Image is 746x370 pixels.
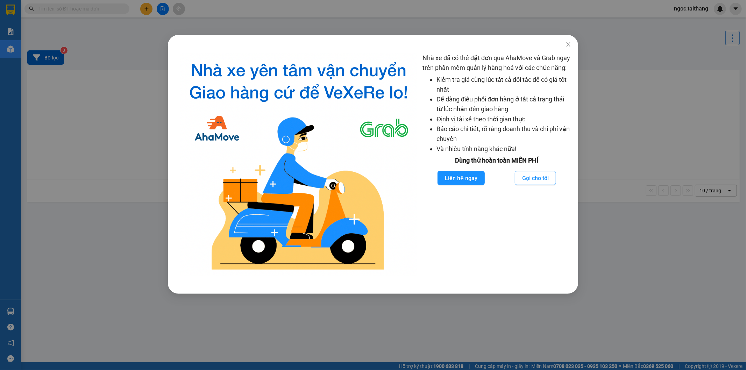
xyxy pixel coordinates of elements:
li: Kiểm tra giá cùng lúc tất cả đối tác để có giá tốt nhất [436,75,571,95]
li: Dễ dàng điều phối đơn hàng ở tất cả trạng thái từ lúc nhận đến giao hàng [436,94,571,114]
div: Dùng thử hoàn toàn MIỄN PHÍ [422,156,571,165]
span: Gọi cho tôi [522,174,549,183]
span: close [566,42,571,47]
div: Nhà xe đã có thể đặt đơn qua AhaMove và Grab ngay trên phần mềm quản lý hàng hoá với các chức năng: [422,53,571,276]
img: logo [180,53,417,276]
button: Liên hệ ngay [438,171,485,185]
button: Close [559,35,578,55]
li: Định vị tài xế theo thời gian thực [436,114,571,124]
li: Báo cáo chi tiết, rõ ràng doanh thu và chi phí vận chuyển [436,124,571,144]
span: Liên hệ ngay [445,174,477,183]
button: Gọi cho tôi [515,171,556,185]
li: Và nhiều tính năng khác nữa! [436,144,571,154]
